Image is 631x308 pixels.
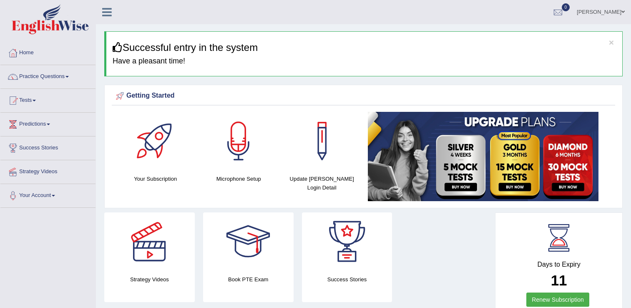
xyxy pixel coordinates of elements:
[104,275,195,284] h4: Strategy Videos
[609,38,614,47] button: ×
[113,57,616,66] h4: Have a pleasant time!
[201,174,277,183] h4: Microphone Setup
[551,272,567,288] b: 11
[0,113,96,134] a: Predictions
[203,275,294,284] h4: Book PTE Exam
[113,42,616,53] h3: Successful entry in the system
[114,90,613,102] div: Getting Started
[284,174,359,192] h4: Update [PERSON_NAME] Login Detail
[0,65,96,86] a: Practice Questions
[562,3,570,11] span: 0
[0,41,96,62] a: Home
[0,136,96,157] a: Success Stories
[0,160,96,181] a: Strategy Videos
[0,89,96,110] a: Tests
[368,112,598,201] img: small5.jpg
[526,293,589,307] a: Renew Subscription
[118,174,193,183] h4: Your Subscription
[302,275,392,284] h4: Success Stories
[0,184,96,205] a: Your Account
[505,261,613,268] h4: Days to Expiry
